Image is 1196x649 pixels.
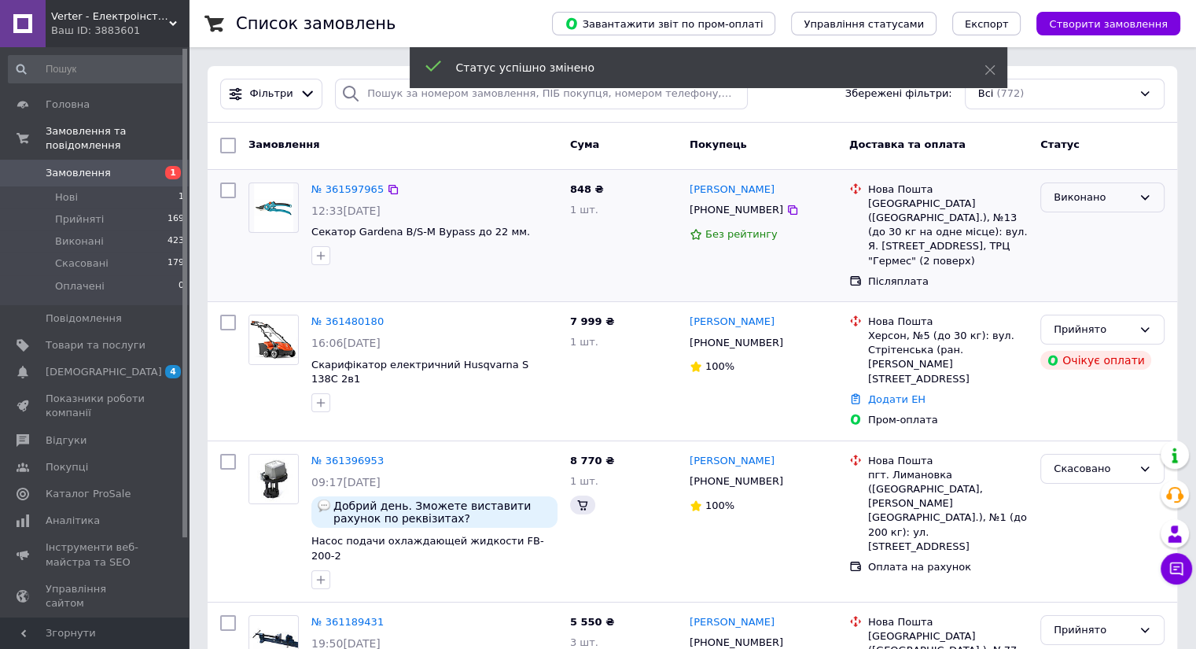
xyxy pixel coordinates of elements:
div: [PHONE_NUMBER] [686,200,786,220]
span: 4 [165,365,181,378]
a: Скарифікатор електричний Husqvarna S 138C 2в1 [311,359,528,385]
span: 1 [178,190,184,205]
span: 8 770 ₴ [570,455,614,466]
span: Прийняті [55,212,104,227]
div: Прийнято [1054,322,1132,338]
span: Доставка та оплата [849,138,966,150]
span: 179 [167,256,184,271]
span: Інструменти веб-майстра та SEO [46,540,145,569]
span: Фільтри [250,87,293,101]
a: № 361189431 [311,616,384,628]
span: 423 [167,234,184,249]
img: Фото товару [249,455,298,503]
button: Створити замовлення [1036,12,1180,35]
span: 848 ₴ [570,183,604,195]
input: Пошук за номером замовлення, ПІБ покупця, номером телефону, Email, номером накладної [335,79,748,109]
span: Покупець [690,138,747,150]
span: 09:17[DATE] [311,476,381,489]
a: Фото товару [248,315,299,365]
span: 16:06[DATE] [311,337,381,349]
div: [GEOGRAPHIC_DATA] ([GEOGRAPHIC_DATA].), №13 (до 30 кг на одне місце): вул. Я. [STREET_ADDRESS], Т... [868,197,1028,268]
button: Чат з покупцем [1161,553,1192,584]
span: Збережені фільтри: [845,87,952,101]
div: [PHONE_NUMBER] [686,333,786,353]
input: Пошук [8,55,186,83]
span: Показники роботи компанії [46,392,145,420]
span: Відгуки [46,433,86,448]
span: Управління сайтом [46,582,145,610]
span: Експорт [965,18,1009,30]
a: Насос подачи охлаждающей жидкости FB-200-2 [311,535,544,562]
h1: Список замовлень [236,14,396,33]
span: Замовлення [46,166,111,180]
div: Нова Пошта [868,183,1028,197]
a: № 361396953 [311,455,384,466]
span: 1 шт. [570,204,598,216]
span: Verter - Електроінструменти та витратні матеріали [51,9,169,24]
span: 100% [705,500,734,511]
img: Фото товару [249,315,298,364]
div: Пром-оплата [868,413,1028,427]
span: (772) [996,87,1024,99]
span: 1 шт. [570,475,598,487]
div: Скасовано [1054,461,1132,478]
span: Управління статусами [804,18,924,30]
span: [DEMOGRAPHIC_DATA] [46,365,162,379]
img: :speech_balloon: [318,500,330,512]
div: Статус успішно змінено [456,60,945,76]
a: [PERSON_NAME] [690,315,775,330]
div: [PHONE_NUMBER] [686,471,786,492]
a: [PERSON_NAME] [690,454,775,469]
span: Без рейтингу [705,228,778,240]
img: Фото товару [254,183,293,232]
span: Оплачені [55,279,105,293]
span: Статус [1040,138,1080,150]
span: 169 [167,212,184,227]
button: Експорт [952,12,1021,35]
div: Нова Пошта [868,315,1028,329]
span: Головна [46,98,90,112]
span: Покупці [46,460,88,474]
span: 100% [705,360,734,372]
span: 12:33[DATE] [311,205,381,217]
button: Завантажити звіт по пром-оплаті [552,12,775,35]
div: пгт. Лимановка ([GEOGRAPHIC_DATA], [PERSON_NAME][GEOGRAPHIC_DATA].), №1 (до 200 кг): ул. [STREET_... [868,468,1028,554]
span: Аналітика [46,514,100,528]
span: 1 шт. [570,336,598,348]
span: Нові [55,190,78,205]
span: Створити замовлення [1049,18,1168,30]
span: Повідомлення [46,312,122,326]
div: Прийнято [1054,622,1132,639]
span: Замовлення та повідомлення [46,124,189,153]
div: Нова Пошта [868,615,1028,629]
a: [PERSON_NAME] [690,615,775,630]
span: Всі [978,87,994,101]
div: Очікує оплати [1040,351,1151,370]
span: 3 шт. [570,636,598,648]
div: Виконано [1054,190,1132,206]
span: Каталог ProSale [46,487,131,501]
span: 5 550 ₴ [570,616,614,628]
span: Cума [570,138,599,150]
div: Нова Пошта [868,454,1028,468]
span: 7 999 ₴ [570,315,614,327]
span: 0 [178,279,184,293]
div: Ваш ID: 3883601 [51,24,189,38]
span: Товари та послуги [46,338,145,352]
a: Додати ЕН [868,393,926,405]
a: Секатор Gardena B/S-M Bypass до 22 мм. [311,226,530,238]
span: Завантажити звіт по пром-оплаті [565,17,763,31]
a: Створити замовлення [1021,17,1180,29]
span: Виконані [55,234,104,249]
a: Фото товару [248,454,299,504]
span: 1 [165,166,181,179]
div: Херсон, №5 (до 30 кг): вул. Стрітенська (ран. [PERSON_NAME][STREET_ADDRESS] [868,329,1028,386]
span: Замовлення [248,138,319,150]
span: Скасовані [55,256,109,271]
div: Післяплата [868,275,1028,289]
button: Управління статусами [791,12,937,35]
span: Добрий день. Зможете виставити рахунок по реквізитах? [333,500,551,525]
